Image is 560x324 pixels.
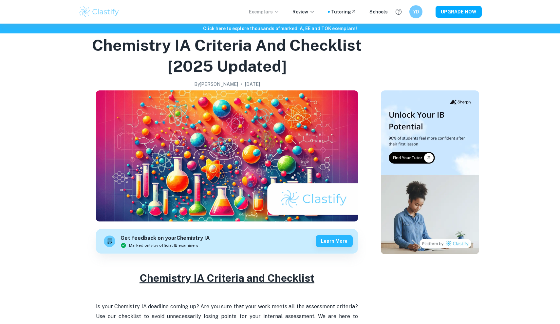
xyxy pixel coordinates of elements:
button: YD [409,5,422,18]
a: Tutoring [331,8,356,15]
p: • [241,81,242,88]
h2: [DATE] [245,81,260,88]
h2: By [PERSON_NAME] [194,81,238,88]
img: Thumbnail [381,90,479,254]
a: Schools [369,8,388,15]
button: Help and Feedback [393,6,404,17]
h6: Get feedback on your Chemistry IA [121,234,210,242]
span: Marked only by official IB examiners [129,242,198,248]
h6: Click here to explore thousands of marked IA, EE and TOK exemplars ! [1,25,559,32]
img: Clastify logo [78,5,120,18]
p: Exemplars [249,8,279,15]
u: Chemistry IA Criteria and Checklist [140,272,314,284]
button: Learn more [316,235,353,247]
h6: YD [412,8,420,15]
button: UPGRADE NOW [436,6,482,18]
a: Get feedback on yourChemistry IAMarked only by official IB examinersLearn more [96,229,358,254]
h1: Chemistry IA Criteria and Checklist [2025 updated] [81,35,373,77]
img: Chemistry IA Criteria and Checklist [2025 updated] cover image [96,90,358,221]
p: Review [292,8,315,15]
